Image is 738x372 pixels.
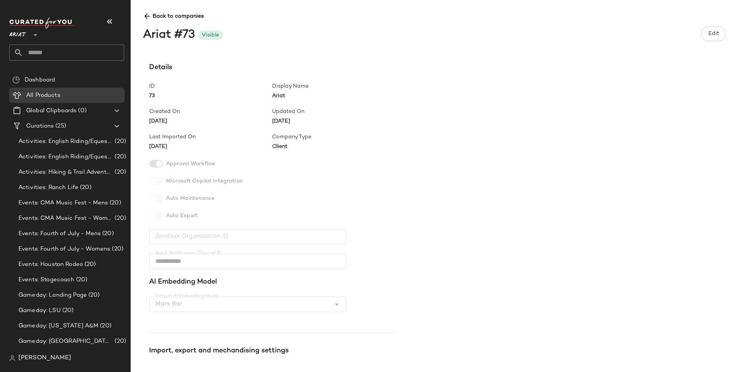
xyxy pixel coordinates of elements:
span: (20) [113,337,126,346]
span: (20) [113,214,126,223]
span: Gameday: Landing Page [18,291,87,300]
span: Last Imported On [149,133,272,141]
span: [DATE] [272,117,395,125]
span: AI Embedding Model [149,277,395,287]
span: Events: Fourth of July - Mens [18,229,101,238]
span: (20) [110,245,123,254]
img: cfy_white_logo.C9jOOHJF.svg [9,18,75,28]
span: Display Name [272,82,395,90]
span: Dashboard [25,76,55,85]
span: (20) [78,183,91,192]
span: Details [149,62,395,73]
span: (20) [113,137,126,146]
span: (20) [108,199,121,208]
span: (20) [61,306,74,315]
img: svg%3e [9,355,15,361]
span: [PERSON_NAME] [18,354,71,363]
span: Events: Stagecoach [18,276,75,284]
span: Gameday: LSU [18,306,61,315]
span: Ariat [9,26,26,40]
span: Back to companies [143,6,726,20]
span: Activities: Ranch Life [18,183,78,192]
div: Ariat #73 [143,27,195,44]
span: [DATE] [149,143,272,151]
span: Gameday: [US_STATE] A&M [18,322,98,330]
span: Edit [708,31,719,37]
span: 73 [149,92,272,100]
button: Edit [701,27,726,41]
span: (20) [101,229,114,238]
div: Visible [202,31,219,39]
span: Created On [149,108,272,116]
span: (20) [87,291,100,300]
span: Curations [26,122,54,131]
span: Activities: English Riding/Equestrian - Women's [18,153,113,161]
span: (20) [75,276,88,284]
div: Import, export and mechandising settings [149,345,395,356]
span: (20) [83,260,96,269]
span: Activities: English Riding/Equestrian - Men's [18,137,113,146]
img: svg%3e [12,76,20,84]
span: (25) [54,122,66,131]
span: Events: CMA Music Fest - Womens [18,214,113,223]
span: Updated On [272,108,395,116]
span: (0) [76,106,86,115]
span: (20) [98,322,111,330]
span: Activities: Hiking & Trail Adventures [18,168,113,177]
span: (20) [113,153,126,161]
span: Company Type [272,133,395,141]
span: All Products [26,91,60,100]
span: Events: Fourth of July - Womens [18,245,110,254]
span: Global Clipboards [26,106,76,115]
span: (20) [113,168,126,177]
span: Events: CMA Music Fest - Mens [18,199,108,208]
span: Ariat [272,92,395,100]
span: Events: Houston Rodeo [18,260,83,269]
span: ID [149,82,272,90]
span: [DATE] [149,117,272,125]
span: Client [272,143,395,151]
span: Gameday: [GEOGRAPHIC_DATA][US_STATE] [18,337,113,346]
